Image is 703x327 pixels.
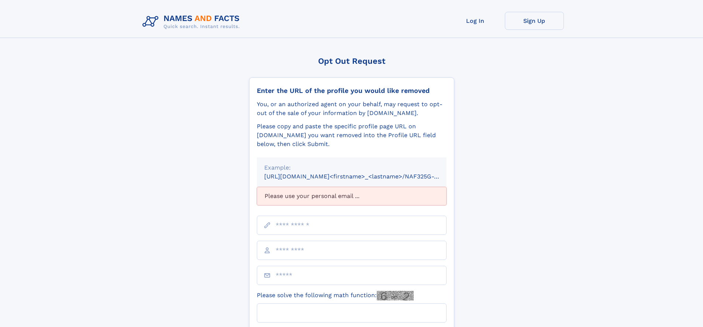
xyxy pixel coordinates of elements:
small: [URL][DOMAIN_NAME]<firstname>_<lastname>/NAF325G-xxxxxxxx [264,173,461,180]
div: Example: [264,163,439,172]
a: Sign Up [505,12,564,30]
div: You, or an authorized agent on your behalf, may request to opt-out of the sale of your informatio... [257,100,447,118]
label: Please solve the following math function: [257,291,414,300]
div: Please copy and paste the specific profile page URL on [DOMAIN_NAME] you want removed into the Pr... [257,122,447,149]
img: Logo Names and Facts [139,12,246,32]
a: Log In [446,12,505,30]
div: Please use your personal email ... [257,187,447,205]
div: Enter the URL of the profile you would like removed [257,87,447,95]
div: Opt Out Request [249,56,454,66]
